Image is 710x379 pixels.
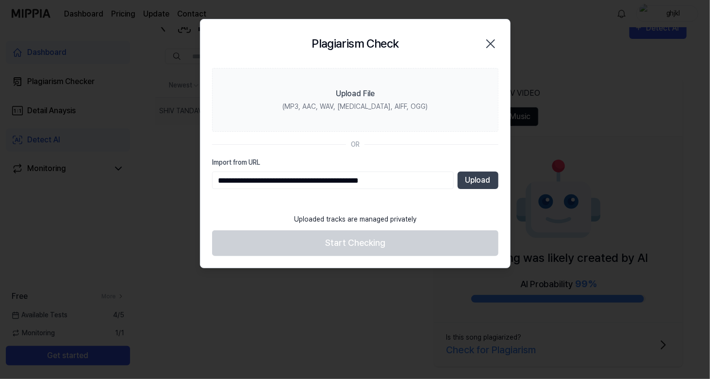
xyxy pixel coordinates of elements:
[336,88,375,100] div: Upload File
[212,157,498,168] label: Import from URL
[458,172,498,189] button: Upload
[312,35,398,52] h2: Plagiarism Check
[351,139,360,150] div: OR
[288,208,422,230] div: Uploaded tracks are managed privately
[282,102,428,112] div: (MP3, AAC, WAV, [MEDICAL_DATA], AIFF, OGG)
